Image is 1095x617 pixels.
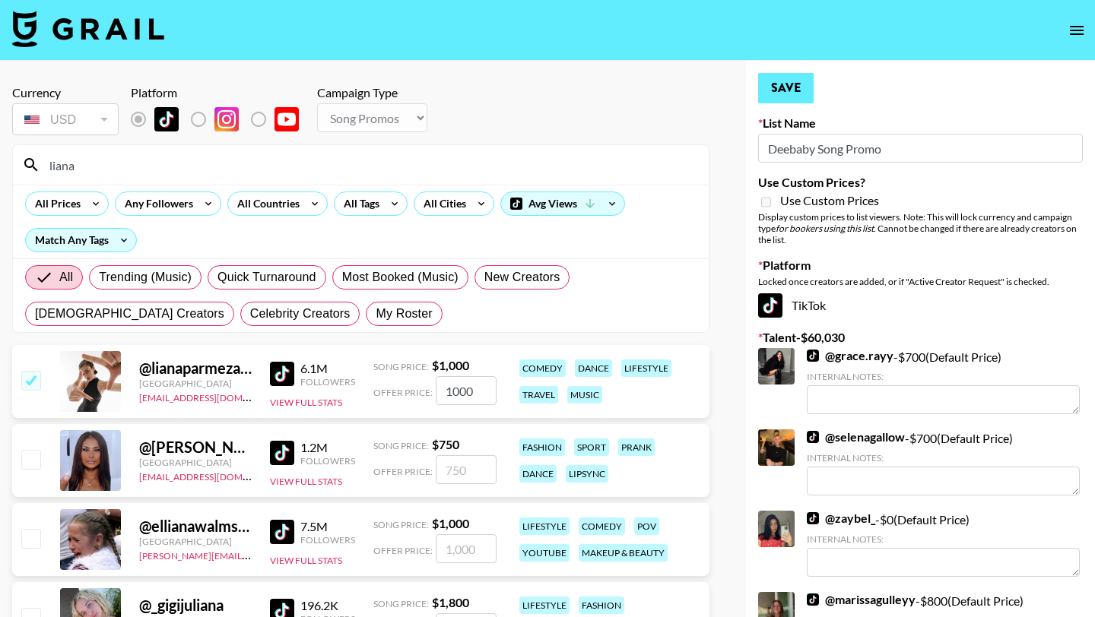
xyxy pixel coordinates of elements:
[566,465,608,483] div: lipsync
[317,85,427,100] div: Campaign Type
[807,429,905,445] a: @selenagallow
[519,596,570,614] div: lifestyle
[758,258,1083,273] label: Platform
[99,268,192,286] span: Trending (Music)
[579,596,624,614] div: fashion
[35,305,224,323] span: [DEMOGRAPHIC_DATA] Creators
[432,437,459,451] strong: $ 750
[579,517,625,535] div: comedy
[139,389,292,403] a: [EMAIL_ADDRESS][DOMAIN_NAME]
[217,268,316,286] span: Quick Turnaround
[436,455,497,484] input: 750
[780,193,879,208] span: Use Custom Prices
[519,438,565,456] div: fashion
[807,512,819,524] img: TikTok
[139,536,252,547] div: [GEOGRAPHIC_DATA]
[807,350,819,362] img: TikTok
[758,293,1083,318] div: TikTok
[154,107,179,131] img: TikTok
[300,376,355,388] div: Followers
[758,276,1083,287] div: Locked once creators are added, or if "Active Creator Request" is checked.
[432,358,469,372] strong: $ 1,000
[139,596,252,615] div: @ _gigijuliana
[270,397,342,408] button: View Full Stats
[776,223,874,234] em: for bookers using this list
[12,100,119,138] div: Remove selected talent to change your currency
[758,211,1083,245] div: Display custom prices to list viewers. Note: This will lock currency and campaign type . Cannot b...
[228,192,303,215] div: All Countries
[436,534,497,563] input: 1,000
[758,293,782,318] img: TikTok
[40,153,700,177] input: Search by User Name
[373,598,429,609] span: Song Price:
[373,387,433,398] span: Offer Price:
[376,305,432,323] span: My Roster
[12,11,164,47] img: Grail Talent
[139,378,252,389] div: [GEOGRAPHIC_DATA]
[15,106,116,133] div: USD
[139,547,364,562] a: [PERSON_NAME][EMAIL_ADDRESS][DOMAIN_NAME]
[519,544,570,562] div: youtube
[436,376,497,405] input: 1,000
[373,466,433,477] span: Offer Price:
[432,516,469,530] strong: $ 1,000
[519,465,557,483] div: dance
[574,438,609,456] div: sport
[519,517,570,535] div: lifestyle
[214,107,239,131] img: Instagram
[139,468,292,483] a: [EMAIL_ADDRESS][DOMAIN_NAME]
[519,386,558,403] div: travel
[807,511,1080,577] div: - $ 0 (Default Price)
[131,103,311,135] div: Remove selected talent to change platforms
[618,438,655,456] div: prank
[807,593,819,606] img: TikTok
[270,441,294,465] img: TikTok
[758,330,1083,345] label: Talent - $ 60,030
[139,359,252,378] div: @ lianaparmezana
[373,519,429,530] span: Song Price:
[270,476,342,487] button: View Full Stats
[270,555,342,566] button: View Full Stats
[807,371,1080,382] div: Internal Notes:
[567,386,602,403] div: music
[335,192,382,215] div: All Tags
[300,361,355,376] div: 6.1M
[300,534,355,546] div: Followers
[807,592,916,607] a: @marissagulleyy
[342,268,459,286] span: Most Booked (Music)
[139,517,252,536] div: @ ellianawalmsley
[807,533,1080,545] div: Internal Notes:
[373,361,429,372] span: Song Price:
[432,595,469,609] strong: $ 1,800
[414,192,469,215] div: All Cities
[634,517,659,535] div: pov
[575,359,612,377] div: dance
[12,85,119,100] div: Currency
[807,429,1080,495] div: - $ 700 (Default Price)
[758,175,1083,190] label: Use Custom Prices?
[807,431,819,443] img: TikTok
[579,544,668,562] div: makeup & beauty
[131,85,311,100] div: Platform
[139,457,252,468] div: [GEOGRAPHIC_DATA]
[300,598,355,613] div: 196.2K
[373,545,433,556] span: Offer Price:
[758,73,814,103] button: Save
[26,192,84,215] div: All Prices
[116,192,196,215] div: Any Followers
[807,348,893,363] a: @grace.rayy
[373,440,429,451] span: Song Price:
[270,362,294,386] img: TikTok
[519,359,566,377] div: comedy
[59,268,73,286] span: All
[758,115,1083,131] label: List Name
[1062,15,1092,46] button: open drawer
[300,519,355,534] div: 7.5M
[300,455,355,467] div: Followers
[807,348,1080,414] div: - $ 700 (Default Price)
[250,305,351,323] span: Celebrity Creators
[139,438,252,457] div: @ [PERSON_NAME]
[300,440,355,455] div: 1.2M
[807,511,875,526] a: @zaybel_
[26,229,136,252] div: Match Any Tags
